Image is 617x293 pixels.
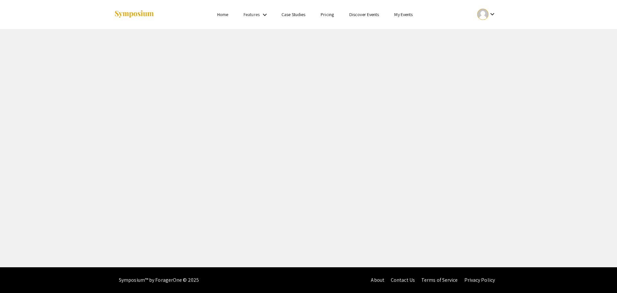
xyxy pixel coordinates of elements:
a: Pricing [321,12,334,17]
a: Features [244,12,260,17]
div: Symposium™ by ForagerOne © 2025 [119,267,199,293]
mat-icon: Expand account dropdown [488,10,496,18]
a: Case Studies [282,12,305,17]
button: Expand account dropdown [470,7,503,22]
img: Symposium by ForagerOne [114,10,154,19]
a: Contact Us [391,277,415,283]
a: Privacy Policy [464,277,495,283]
a: Discover Events [349,12,379,17]
a: Terms of Service [421,277,458,283]
a: Home [217,12,228,17]
a: My Events [394,12,413,17]
mat-icon: Expand Features list [261,11,269,19]
a: About [371,277,384,283]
